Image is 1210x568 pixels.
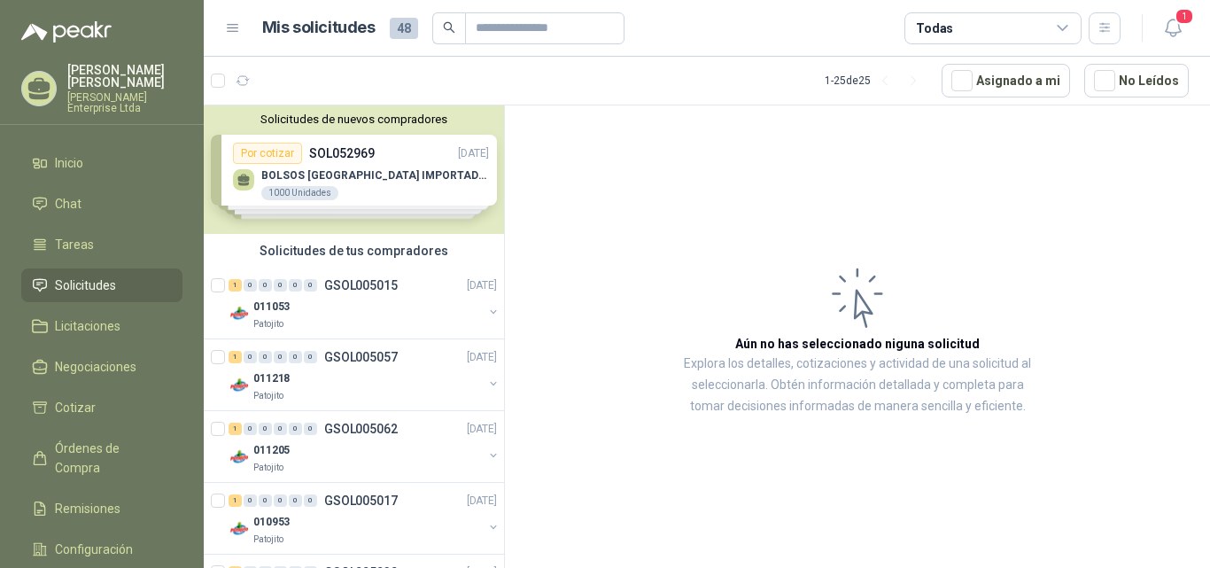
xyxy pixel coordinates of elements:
div: 0 [259,351,272,363]
div: 0 [289,279,302,292]
div: 1 [229,351,242,363]
p: Patojito [253,533,283,547]
a: Configuración [21,533,182,566]
div: 1 - 25 de 25 [825,66,927,95]
div: 0 [304,279,317,292]
span: Licitaciones [55,316,120,336]
a: Chat [21,187,182,221]
p: 011053 [253,299,290,315]
button: No Leídos [1084,64,1189,97]
a: Remisiones [21,492,182,525]
p: Patojito [253,461,283,475]
button: Asignado a mi [942,64,1070,97]
img: Company Logo [229,518,250,540]
div: 0 [244,279,257,292]
button: 1 [1157,12,1189,44]
span: Cotizar [55,398,96,417]
div: 0 [259,494,272,507]
div: 0 [244,494,257,507]
span: Configuración [55,540,133,559]
span: Solicitudes [55,276,116,295]
span: 1 [1175,8,1194,25]
p: Explora los detalles, cotizaciones y actividad de una solicitud al seleccionarla. Obtén informaci... [682,354,1033,417]
a: 1 0 0 0 0 0 GSOL005062[DATE] Company Logo011205Patojito [229,418,500,475]
div: 0 [259,279,272,292]
div: Solicitudes de nuevos compradoresPor cotizarSOL052969[DATE] BOLSOS [GEOGRAPHIC_DATA] IMPORTADO [G... [204,105,504,234]
span: Negociaciones [55,357,136,377]
p: Patojito [253,389,283,403]
div: 0 [259,423,272,435]
p: GSOL005062 [324,423,398,435]
span: Tareas [55,235,94,254]
p: [PERSON_NAME] [PERSON_NAME] [67,64,182,89]
div: 1 [229,494,242,507]
div: 0 [289,351,302,363]
div: 0 [244,423,257,435]
a: Negociaciones [21,350,182,384]
a: Órdenes de Compra [21,432,182,485]
p: [DATE] [467,277,497,294]
p: [DATE] [467,349,497,366]
p: [DATE] [467,421,497,438]
p: [PERSON_NAME] Enterprise Ltda [67,92,182,113]
div: 0 [274,494,287,507]
span: 48 [390,18,418,39]
h3: Aún no has seleccionado niguna solicitud [735,334,980,354]
div: 0 [274,351,287,363]
div: 0 [274,423,287,435]
p: GSOL005015 [324,279,398,292]
div: 0 [244,351,257,363]
a: Inicio [21,146,182,180]
a: Cotizar [21,391,182,424]
a: 1 0 0 0 0 0 GSOL005057[DATE] Company Logo011218Patojito [229,346,500,403]
div: 1 [229,279,242,292]
img: Company Logo [229,375,250,396]
p: GSOL005017 [324,494,398,507]
div: Solicitudes de tus compradores [204,234,504,268]
div: Todas [916,19,953,38]
a: Solicitudes [21,268,182,302]
div: 0 [289,494,302,507]
p: 010953 [253,514,290,531]
span: Órdenes de Compra [55,439,166,478]
div: 0 [289,423,302,435]
div: 1 [229,423,242,435]
img: Company Logo [229,447,250,468]
h1: Mis solicitudes [262,15,376,41]
div: 0 [304,494,317,507]
p: [DATE] [467,493,497,510]
p: Patojito [253,317,283,331]
span: search [443,21,455,34]
span: Chat [55,194,81,214]
button: Solicitudes de nuevos compradores [211,113,497,126]
div: 0 [274,279,287,292]
a: 1 0 0 0 0 0 GSOL005015[DATE] Company Logo011053Patojito [229,275,500,331]
div: 0 [304,423,317,435]
p: 011218 [253,370,290,387]
img: Logo peakr [21,21,112,43]
span: Remisiones [55,499,120,518]
a: Licitaciones [21,309,182,343]
a: Tareas [21,228,182,261]
p: 011205 [253,442,290,459]
a: 1 0 0 0 0 0 GSOL005017[DATE] Company Logo010953Patojito [229,490,500,547]
div: 0 [304,351,317,363]
p: GSOL005057 [324,351,398,363]
span: Inicio [55,153,83,173]
img: Company Logo [229,303,250,324]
